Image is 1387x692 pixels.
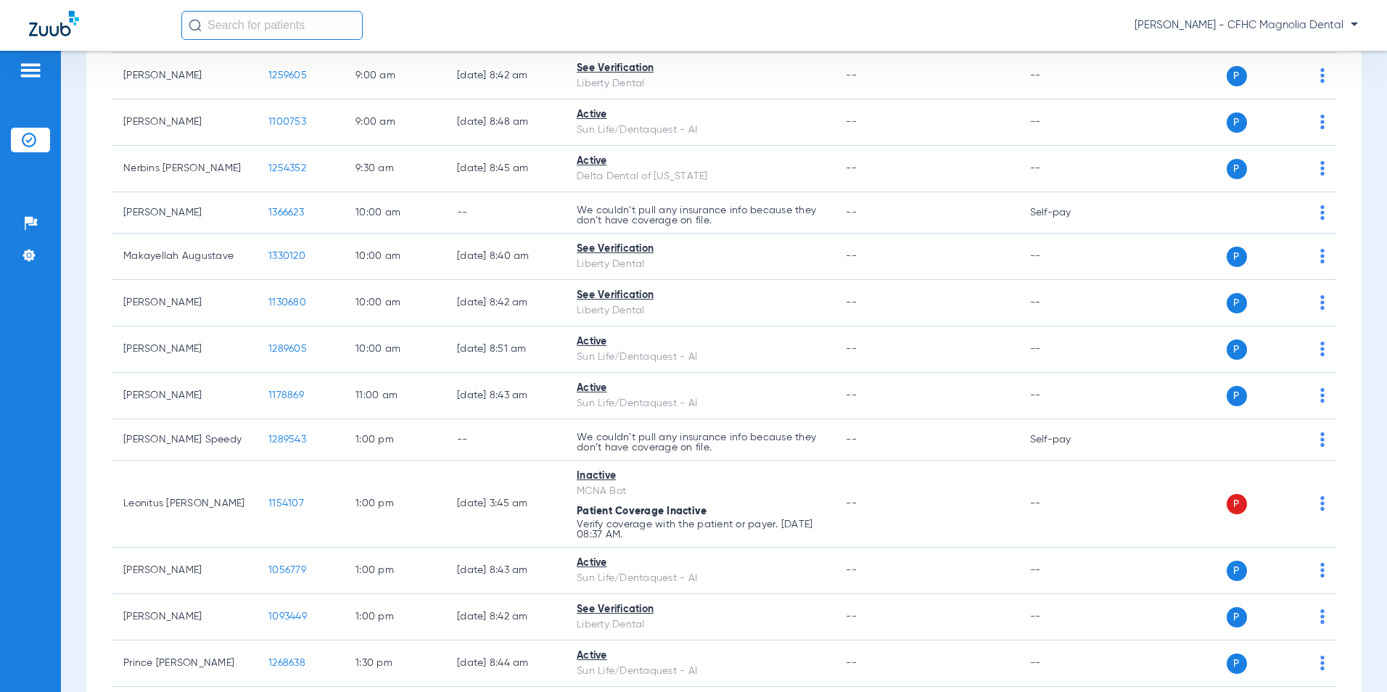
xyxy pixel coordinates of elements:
[445,99,565,146] td: [DATE] 8:48 AM
[1227,247,1247,267] span: P
[445,326,565,373] td: [DATE] 8:51 AM
[577,484,823,499] div: MCNA Bot
[1018,192,1116,234] td: Self-pay
[577,205,823,226] p: We couldn’t pull any insurance info because they don’t have coverage on file.
[577,648,823,664] div: Active
[1320,68,1325,83] img: group-dot-blue.svg
[577,123,823,138] div: Sun Life/Dentaquest - AI
[112,53,257,99] td: [PERSON_NAME]
[19,62,42,79] img: hamburger-icon
[846,390,857,400] span: --
[344,326,445,373] td: 10:00 AM
[344,99,445,146] td: 9:00 AM
[1320,249,1325,263] img: group-dot-blue.svg
[268,70,307,81] span: 1259605
[1018,280,1116,326] td: --
[344,594,445,640] td: 1:00 PM
[445,640,565,687] td: [DATE] 8:44 AM
[1320,609,1325,624] img: group-dot-blue.svg
[268,434,306,445] span: 1289543
[112,280,257,326] td: [PERSON_NAME]
[846,163,857,173] span: --
[268,297,306,308] span: 1130680
[577,350,823,365] div: Sun Life/Dentaquest - AI
[1320,496,1325,511] img: group-dot-blue.svg
[268,611,307,622] span: 1093449
[577,107,823,123] div: Active
[846,251,857,261] span: --
[846,117,857,127] span: --
[577,242,823,257] div: See Verification
[344,146,445,192] td: 9:30 AM
[1018,326,1116,373] td: --
[268,117,306,127] span: 1100753
[268,498,304,508] span: 1154107
[577,506,707,516] span: Patient Coverage Inactive
[846,207,857,218] span: --
[577,602,823,617] div: See Verification
[577,432,823,453] p: We couldn’t pull any insurance info because they don’t have coverage on file.
[112,373,257,419] td: [PERSON_NAME]
[846,344,857,354] span: --
[344,373,445,419] td: 11:00 AM
[445,419,565,461] td: --
[1018,640,1116,687] td: --
[1320,342,1325,356] img: group-dot-blue.svg
[577,617,823,633] div: Liberty Dental
[112,326,257,373] td: [PERSON_NAME]
[1320,115,1325,129] img: group-dot-blue.svg
[112,419,257,461] td: [PERSON_NAME] Speedy
[1227,339,1247,360] span: P
[577,469,823,484] div: Inactive
[1227,386,1247,406] span: P
[344,548,445,594] td: 1:00 PM
[846,434,857,445] span: --
[445,53,565,99] td: [DATE] 8:42 AM
[1227,112,1247,133] span: P
[344,234,445,280] td: 10:00 AM
[268,390,304,400] span: 1178869
[577,169,823,184] div: Delta Dental of [US_STATE]
[268,163,306,173] span: 1254352
[344,461,445,548] td: 1:00 PM
[1018,594,1116,640] td: --
[577,61,823,76] div: See Verification
[445,373,565,419] td: [DATE] 8:43 AM
[1314,622,1387,692] iframe: Chat Widget
[445,594,565,640] td: [DATE] 8:42 AM
[1227,494,1247,514] span: P
[344,280,445,326] td: 10:00 AM
[1018,234,1116,280] td: --
[846,658,857,668] span: --
[577,334,823,350] div: Active
[1018,373,1116,419] td: --
[268,658,305,668] span: 1268638
[268,344,307,354] span: 1289605
[112,640,257,687] td: Prince [PERSON_NAME]
[29,11,79,36] img: Zuub Logo
[112,146,257,192] td: Nerbins [PERSON_NAME]
[577,519,823,540] p: Verify coverage with the patient or payer. [DATE] 08:37 AM.
[1135,18,1358,33] span: [PERSON_NAME] - CFHC Magnolia Dental
[268,207,304,218] span: 1366623
[1320,388,1325,403] img: group-dot-blue.svg
[577,556,823,571] div: Active
[445,192,565,234] td: --
[1227,654,1247,674] span: P
[577,381,823,396] div: Active
[577,571,823,586] div: Sun Life/Dentaquest - AI
[577,664,823,679] div: Sun Life/Dentaquest - AI
[112,548,257,594] td: [PERSON_NAME]
[344,192,445,234] td: 10:00 AM
[1227,66,1247,86] span: P
[1320,563,1325,577] img: group-dot-blue.svg
[577,303,823,318] div: Liberty Dental
[445,234,565,280] td: [DATE] 8:40 AM
[189,19,202,32] img: Search Icon
[846,611,857,622] span: --
[1018,461,1116,548] td: --
[846,297,857,308] span: --
[1227,607,1247,627] span: P
[577,154,823,169] div: Active
[1018,53,1116,99] td: --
